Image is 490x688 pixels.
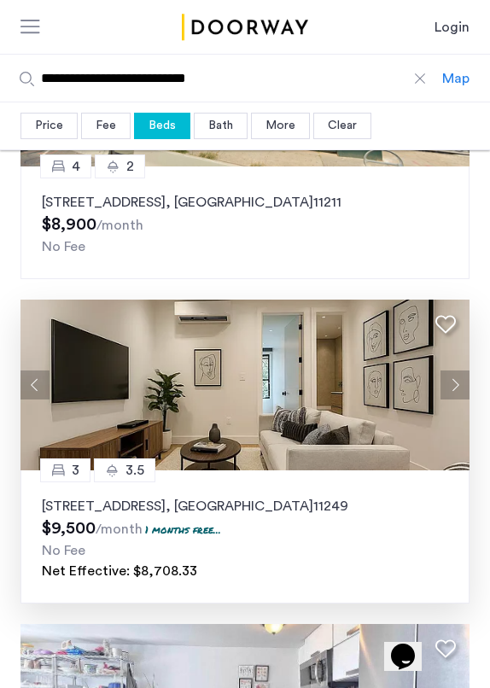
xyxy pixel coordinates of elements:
div: Beds [134,113,190,139]
img: dc6efc1f-24ba-4395-9182-45437e21be9a_638904680677185238.png [20,300,470,470]
a: 33.5[STREET_ADDRESS], [GEOGRAPHIC_DATA]112491 months free...No FeeNet Effective: $8,708.33 [20,470,470,603]
span: 3 [72,460,79,481]
span: 4 [72,156,80,177]
button: Next apartment [440,370,470,399]
img: logo [182,14,308,40]
iframe: chat widget [384,620,439,671]
button: Previous apartment [20,370,50,399]
span: Net Effective: $8,708.33 [42,564,197,578]
p: [STREET_ADDRESS] 11249 [42,496,448,516]
div: Clear [313,113,371,139]
span: $8,900 [42,216,96,233]
span: 2 [126,156,134,177]
p: [STREET_ADDRESS] 11211 [42,192,448,213]
div: Price [20,113,78,139]
div: Map [442,68,470,89]
a: Login [435,17,470,38]
sub: /month [96,522,143,536]
div: More [251,113,310,139]
span: , [GEOGRAPHIC_DATA] [166,499,313,513]
p: 1 months free... [145,522,221,537]
a: 42[STREET_ADDRESS], [GEOGRAPHIC_DATA]11211No Fee [20,166,470,279]
a: Cazamio Logo [182,14,308,40]
div: Bath [194,113,248,139]
span: 3.5 [125,460,144,481]
sub: /month [96,219,143,232]
span: Fee [96,120,116,131]
span: $9,500 [42,520,96,537]
span: , [GEOGRAPHIC_DATA] [166,195,313,209]
span: No Fee [42,544,85,557]
span: No Fee [42,240,85,254]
